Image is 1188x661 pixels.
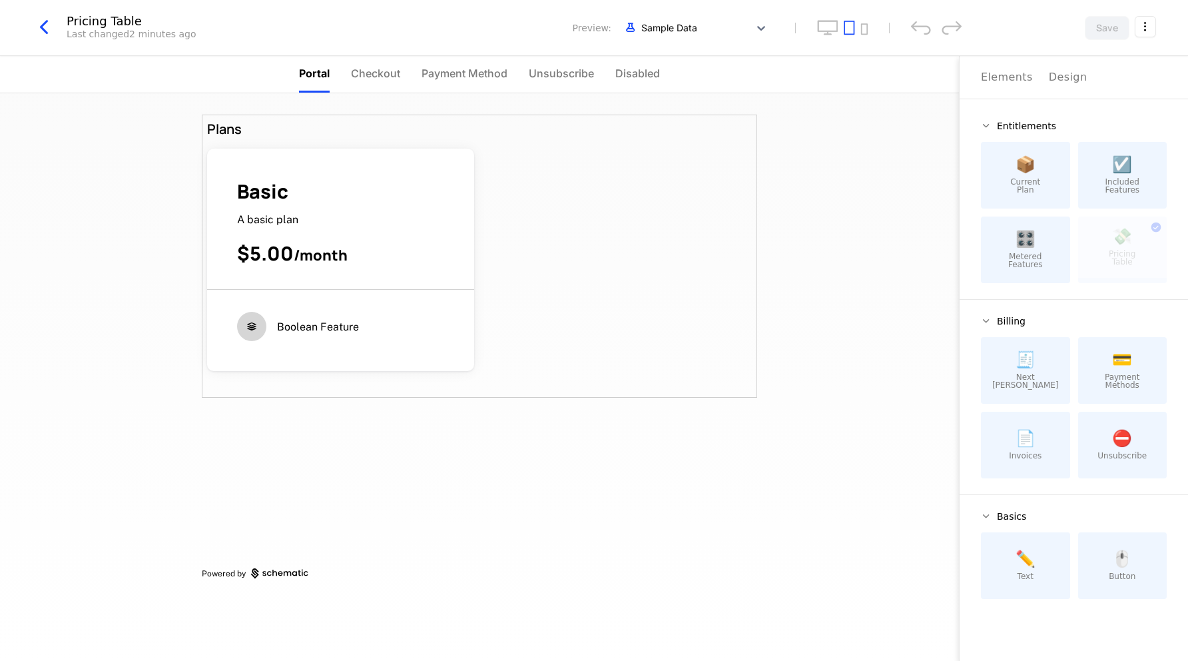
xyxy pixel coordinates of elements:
span: Invoices [1009,452,1041,460]
button: Save [1085,16,1129,40]
span: Payment Methods [1105,373,1140,389]
span: 📄 [1016,430,1036,446]
button: Select action [1135,16,1156,37]
span: Preview: [573,21,611,35]
span: A basic plan [237,213,298,226]
span: ☑️ [1112,157,1132,173]
span: 🧾 [1016,352,1036,368]
span: Boolean Feature [277,320,359,334]
span: Payment Method [422,65,507,81]
span: Metered Features [1008,253,1043,269]
span: Unsubscribe [1097,452,1147,460]
span: Included Features [1105,178,1139,194]
a: Powered by [202,568,757,579]
div: Design [1049,69,1087,85]
span: 🎛️ [1016,231,1036,247]
span: Plans [207,120,242,138]
span: 🖱️ [1112,551,1132,567]
span: Current Plan [1010,178,1040,194]
span: Text [1018,572,1034,580]
span: Billing [997,317,1026,326]
span: Unsubscribe [529,65,594,81]
button: tablet [844,20,855,35]
span: Next [PERSON_NAME] [992,373,1059,389]
span: Portal [299,65,330,81]
button: desktop [817,20,838,35]
span: Basic [237,178,288,205]
span: Powered by [202,568,246,579]
i: stacked [237,312,266,341]
span: Checkout [351,65,400,81]
div: Elements [981,69,1033,85]
sub: / month [294,245,348,265]
button: mobile [860,23,868,35]
div: Last changed 2 minutes ago [67,27,196,41]
div: Pricing Table [67,15,196,27]
div: Choose Sub Page [981,56,1167,99]
span: 📦 [1016,157,1036,173]
span: 💳 [1112,352,1132,368]
span: Entitlements [997,121,1056,131]
span: Disabled [615,65,660,81]
span: $5.00 [237,240,348,267]
span: ✏️ [1016,551,1036,567]
div: undo [911,21,931,35]
span: Basics [997,512,1026,521]
span: ⛔️ [1112,430,1132,446]
div: redo [942,21,962,35]
span: Button [1109,572,1135,580]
